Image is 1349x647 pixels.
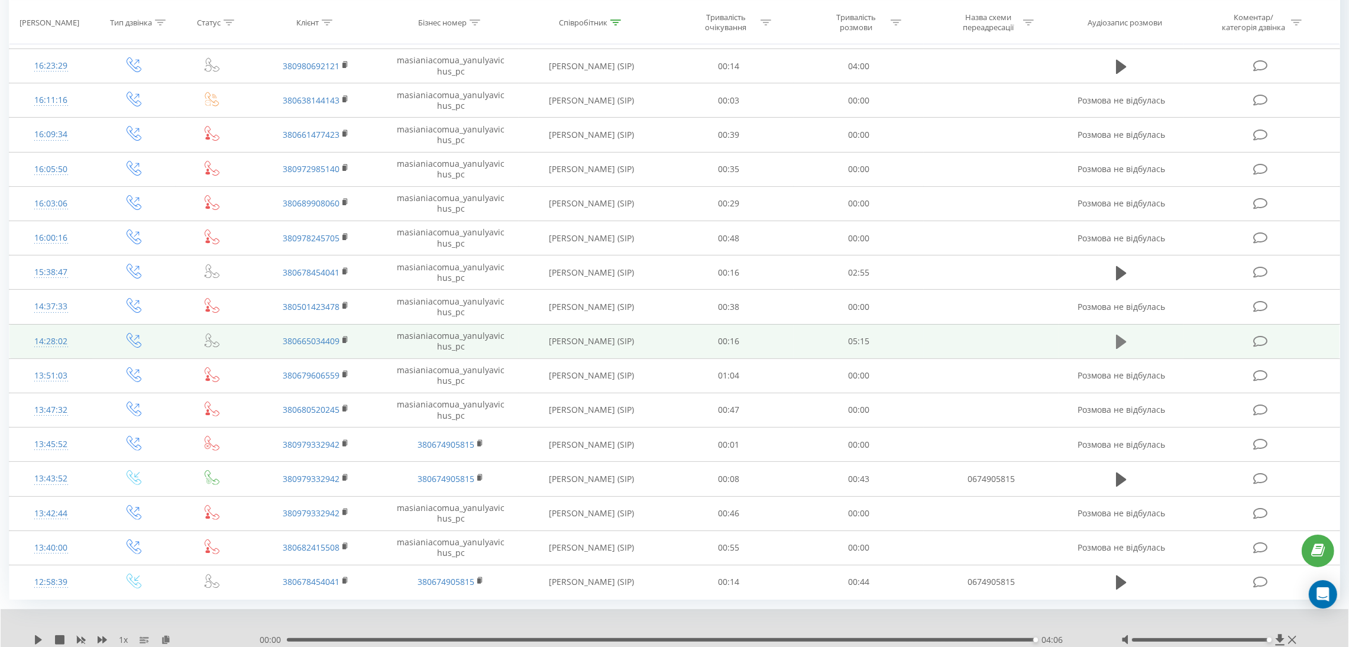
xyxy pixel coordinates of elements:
div: 15:38:47 [21,261,80,284]
div: 13:45:52 [21,433,80,456]
div: Open Intercom Messenger [1309,580,1337,609]
td: masianiacomua_yanulyavichus_pc [383,496,518,530]
div: Бізнес номер [418,17,467,27]
td: [PERSON_NAME] (SIP) [519,49,664,83]
td: 00:00 [794,496,924,530]
a: 380689908060 [283,198,339,209]
td: [PERSON_NAME] (SIP) [519,152,664,186]
a: 380679606559 [283,370,339,381]
td: 00:14 [664,49,794,83]
td: 00:48 [664,221,794,255]
a: 380979332942 [283,473,339,484]
td: 0674905815 [924,462,1059,496]
span: Розмова не відбулась [1078,542,1165,553]
td: 04:00 [794,49,924,83]
td: 00:43 [794,462,924,496]
div: 16:03:06 [21,192,80,215]
div: Accessibility label [1033,638,1038,642]
td: [PERSON_NAME] (SIP) [519,186,664,221]
td: 05:15 [794,324,924,358]
td: [PERSON_NAME] (SIP) [519,324,664,358]
div: 14:28:02 [21,330,80,353]
td: masianiacomua_yanulyavichus_pc [383,186,518,221]
div: 16:05:50 [21,158,80,181]
a: 380972985140 [283,163,339,174]
td: masianiacomua_yanulyavichus_pc [383,118,518,152]
div: 16:11:16 [21,89,80,112]
td: masianiacomua_yanulyavichus_pc [383,393,518,427]
td: 00:16 [664,255,794,290]
td: [PERSON_NAME] (SIP) [519,565,664,599]
span: Розмова не відбулась [1078,301,1165,312]
td: 00:00 [794,358,924,393]
td: 0674905815 [924,565,1059,599]
div: 16:23:29 [21,54,80,77]
div: [PERSON_NAME] [20,17,79,27]
td: 00:38 [664,290,794,324]
div: Назва схеми переадресації [957,12,1020,33]
td: 00:29 [664,186,794,221]
a: 380680520245 [283,404,339,415]
td: 00:46 [664,496,794,530]
div: 16:00:16 [21,227,80,250]
a: 380665034409 [283,335,339,347]
a: 380661477423 [283,129,339,140]
td: 00:01 [664,428,794,462]
div: Співробітник [559,17,607,27]
div: 14:37:33 [21,295,80,318]
td: masianiacomua_yanulyavichus_pc [383,221,518,255]
td: 00:00 [794,428,924,462]
td: 00:16 [664,324,794,358]
div: Accessibility label [1267,638,1272,642]
div: 13:47:32 [21,399,80,422]
a: 380682415508 [283,542,339,553]
span: 00:00 [260,634,287,646]
span: Розмова не відбулась [1078,507,1165,519]
span: 1 x [119,634,128,646]
div: 12:58:39 [21,571,80,594]
a: 380980692121 [283,60,339,72]
div: 13:51:03 [21,364,80,387]
div: Тип дзвінка [110,17,152,27]
td: masianiacomua_yanulyavichus_pc [383,530,518,565]
td: 00:08 [664,462,794,496]
td: 00:03 [664,83,794,118]
div: 13:42:44 [21,502,80,525]
td: masianiacomua_yanulyavichus_pc [383,83,518,118]
td: 00:55 [664,530,794,565]
td: 00:39 [664,118,794,152]
a: 380674905815 [418,473,474,484]
td: [PERSON_NAME] (SIP) [519,221,664,255]
td: [PERSON_NAME] (SIP) [519,118,664,152]
td: [PERSON_NAME] (SIP) [519,393,664,427]
td: masianiacomua_yanulyavichus_pc [383,255,518,290]
td: 02:55 [794,255,924,290]
td: 00:00 [794,290,924,324]
td: masianiacomua_yanulyavichus_pc [383,290,518,324]
td: [PERSON_NAME] (SIP) [519,255,664,290]
td: [PERSON_NAME] (SIP) [519,428,664,462]
td: 00:14 [664,565,794,599]
a: 380978245705 [283,232,339,244]
td: 00:44 [794,565,924,599]
div: Статус [197,17,221,27]
td: 00:00 [794,118,924,152]
td: masianiacomua_yanulyavichus_pc [383,152,518,186]
div: 13:43:52 [21,467,80,490]
span: Розмова не відбулась [1078,404,1165,415]
span: Розмова не відбулась [1078,129,1165,140]
span: 04:06 [1041,634,1063,646]
td: 00:00 [794,152,924,186]
td: 01:04 [664,358,794,393]
td: 00:00 [794,186,924,221]
span: Розмова не відбулась [1078,370,1165,381]
span: Розмова не відбулась [1078,232,1165,244]
a: 380979332942 [283,507,339,519]
span: Розмова не відбулась [1078,198,1165,209]
div: Тривалість очікування [694,12,758,33]
span: Розмова не відбулась [1078,163,1165,174]
td: [PERSON_NAME] (SIP) [519,83,664,118]
div: Аудіозапис розмови [1088,17,1163,27]
div: Тривалість розмови [824,12,888,33]
a: 380674905815 [418,439,474,450]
